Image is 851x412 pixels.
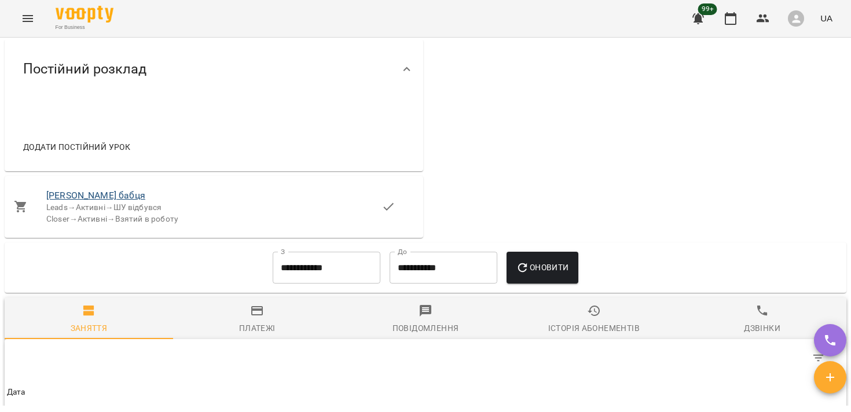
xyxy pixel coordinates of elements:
div: Дзвінки [744,321,780,335]
div: Leads Активні ШУ відбувся [46,202,382,214]
div: Постійний розклад [5,39,423,99]
div: Повідомлення [393,321,459,335]
div: Table Toolbar [5,339,846,376]
div: Sort [7,385,25,399]
span: → [105,203,113,212]
span: Додати постійний урок [23,140,130,154]
div: Заняття [71,321,108,335]
button: Menu [14,5,42,32]
span: → [69,214,78,223]
button: UA [816,8,837,29]
div: Closer Активні Взятий в роботу [46,214,382,225]
span: Дата [7,385,844,399]
span: Постійний розклад [23,60,146,78]
button: Фільтр [805,344,832,372]
button: Оновити [507,252,578,284]
span: 99+ [698,3,717,15]
span: → [68,203,76,212]
span: UA [820,12,832,24]
a: [PERSON_NAME] бабця [46,190,145,201]
div: Платежі [239,321,276,335]
span: → [107,214,115,223]
span: For Business [56,24,113,31]
div: Історія абонементів [548,321,640,335]
img: Voopty Logo [56,6,113,23]
span: Оновити [516,260,568,274]
div: Дата [7,385,25,399]
button: Додати постійний урок [19,137,135,157]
